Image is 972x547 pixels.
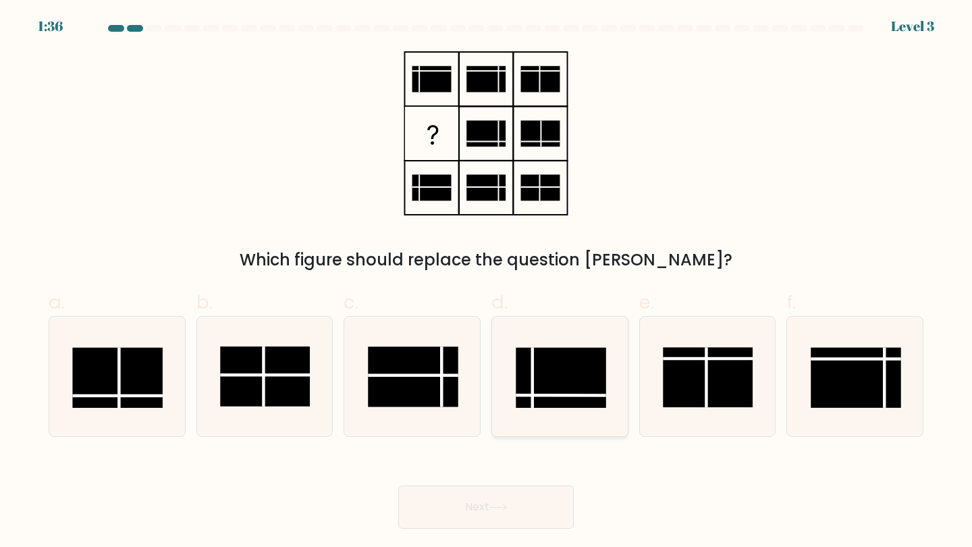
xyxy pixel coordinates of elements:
[57,248,915,272] div: Which figure should replace the question [PERSON_NAME]?
[49,289,65,315] span: a.
[786,289,796,315] span: f.
[196,289,213,315] span: b.
[398,486,574,529] button: Next
[344,289,358,315] span: c.
[639,289,654,315] span: e.
[491,289,508,315] span: d.
[38,16,63,36] div: 1:36
[891,16,934,36] div: Level 3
